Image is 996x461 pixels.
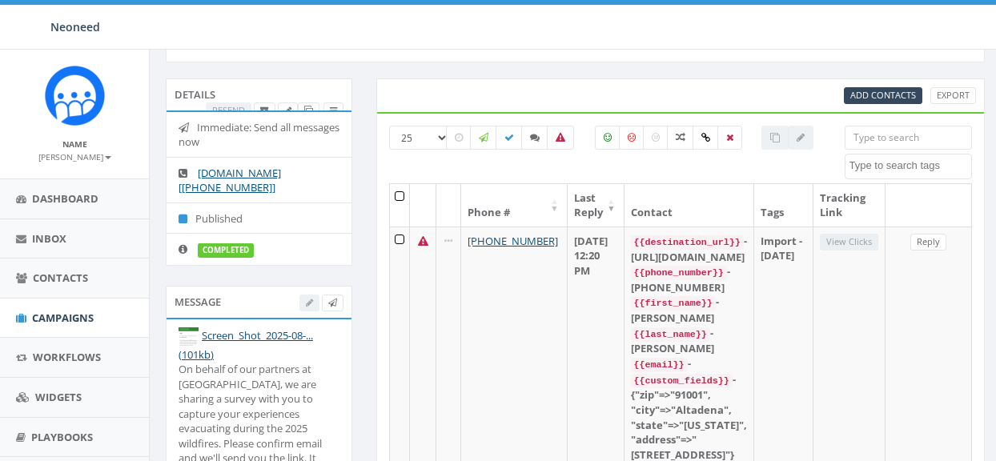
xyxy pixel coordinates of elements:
[166,78,352,110] div: Details
[179,214,195,224] i: Published
[328,296,337,308] span: Send Test Message
[625,184,754,226] th: Contact
[631,296,716,311] code: {{first_name}}
[910,234,946,251] a: Reply
[631,326,747,356] div: - [PERSON_NAME]
[850,89,916,101] span: Add Contacts
[32,191,98,206] span: Dashboard
[330,104,337,116] span: View Campaign Delivery Statistics
[631,356,747,372] div: -
[547,126,574,150] label: Bounced
[166,286,352,318] div: Message
[32,231,66,246] span: Inbox
[631,235,744,250] code: {{destination_url}}
[260,104,269,116] span: Archive Campaign
[38,149,111,163] a: [PERSON_NAME]
[461,184,567,226] th: Phone #: activate to sort column ascending
[446,126,472,150] label: Pending
[631,266,727,280] code: {{phone_number}}
[619,126,645,150] label: Negative
[521,126,548,150] label: Replied
[667,126,694,150] label: Mixed
[631,234,747,264] div: - [URL][DOMAIN_NAME]
[568,184,625,226] th: Last Reply: activate to sort column ascending
[62,138,87,150] small: Name
[284,104,291,116] span: Edit Campaign Title
[631,327,710,342] code: {{last_name}}
[849,158,971,173] textarea: Search
[813,184,886,226] th: Tracking Link
[845,126,972,150] input: Type to search
[179,122,197,133] i: Immediate: Send all messages now
[850,89,916,101] span: CSV files only
[470,126,497,150] label: Sending
[930,87,976,104] a: Export
[496,126,523,150] label: Delivered
[32,311,94,325] span: Campaigns
[631,295,747,325] div: - [PERSON_NAME]
[33,350,101,364] span: Workflows
[643,126,669,150] label: Neutral
[631,358,688,372] code: {{email}}
[179,166,281,195] a: [DOMAIN_NAME] [[PHONE_NUMBER]]
[717,126,742,150] label: Removed
[50,19,100,34] span: Neoneed
[45,66,105,126] img: Rally_Corp_Icon.png
[693,126,719,150] label: Link Clicked
[167,202,351,235] li: Published
[468,234,558,248] a: [PHONE_NUMBER]
[631,264,747,295] div: - [PHONE_NUMBER]
[595,126,620,150] label: Positive
[844,87,922,104] a: Add Contacts
[179,328,313,361] a: Screen_Shot_2025-08-... (101kb)
[304,104,313,116] span: Clone Campaign
[167,112,351,158] li: Immediate: Send all messages now
[198,243,254,258] label: completed
[35,390,82,404] span: Widgets
[33,271,88,285] span: Contacts
[631,374,733,388] code: {{custom_fields}}
[38,151,111,162] small: [PERSON_NAME]
[31,430,93,444] span: Playbooks
[754,184,813,226] th: Tags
